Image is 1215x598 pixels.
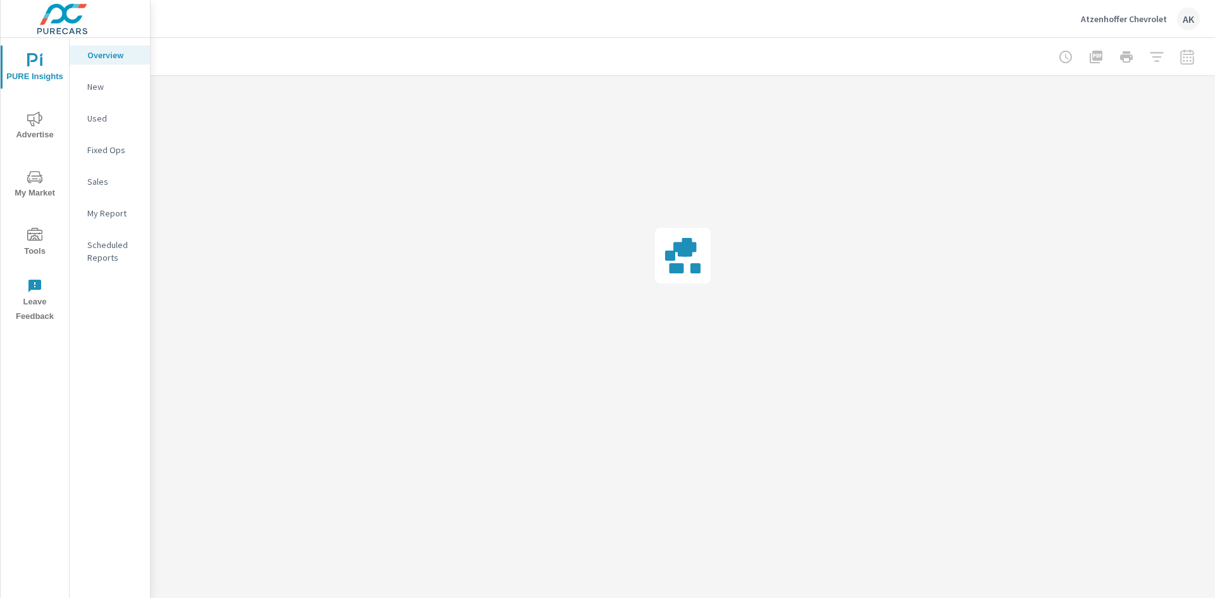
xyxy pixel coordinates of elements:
span: My Market [4,170,65,201]
p: Used [87,112,140,125]
div: New [70,77,150,96]
div: Overview [70,46,150,65]
div: Sales [70,172,150,191]
div: Fixed Ops [70,140,150,159]
p: Atzenhoffer Chevrolet [1081,13,1167,25]
div: My Report [70,204,150,223]
p: Scheduled Reports [87,239,140,264]
span: Advertise [4,111,65,142]
div: Used [70,109,150,128]
span: Tools [4,228,65,259]
p: New [87,80,140,93]
p: Overview [87,49,140,61]
div: Scheduled Reports [70,235,150,267]
p: Fixed Ops [87,144,140,156]
span: Leave Feedback [4,278,65,324]
span: PURE Insights [4,53,65,84]
p: Sales [87,175,140,188]
div: AK [1177,8,1200,30]
div: nav menu [1,38,69,329]
p: My Report [87,207,140,220]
